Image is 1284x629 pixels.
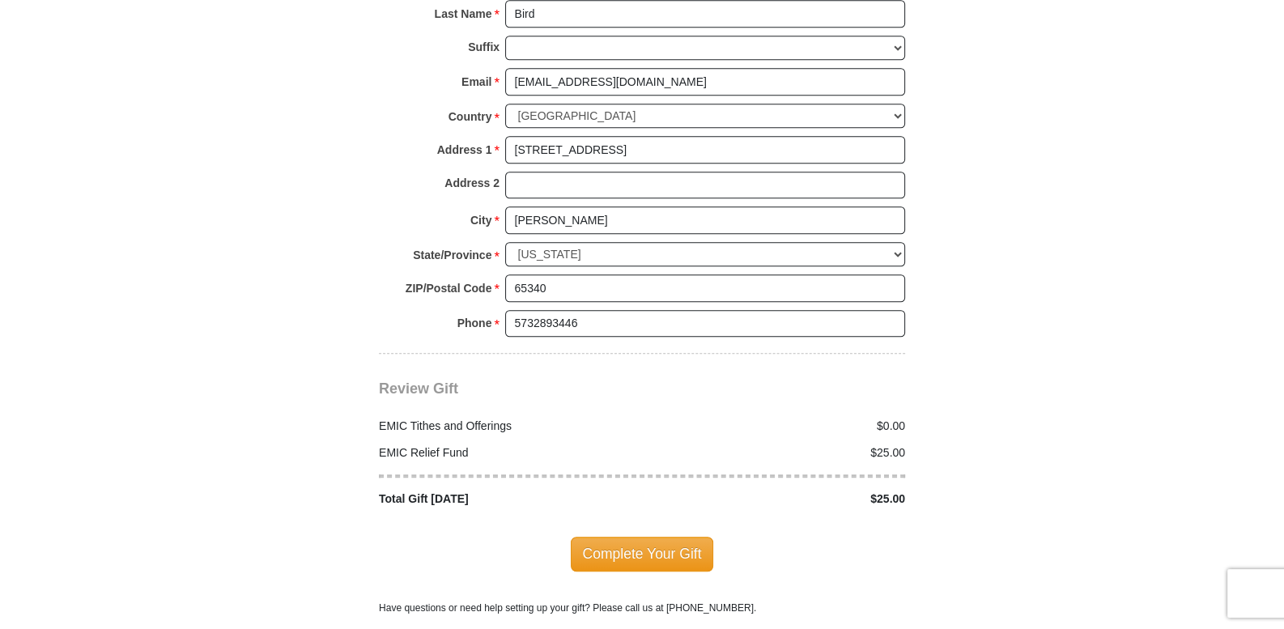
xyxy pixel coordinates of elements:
[371,418,643,435] div: EMIC Tithes and Offerings
[371,491,643,508] div: Total Gift [DATE]
[571,537,714,571] span: Complete Your Gift
[470,209,491,232] strong: City
[413,244,491,266] strong: State/Province
[642,444,914,461] div: $25.00
[642,418,914,435] div: $0.00
[371,444,643,461] div: EMIC Relief Fund
[457,312,492,334] strong: Phone
[437,138,492,161] strong: Address 1
[468,36,500,58] strong: Suffix
[461,70,491,93] strong: Email
[379,380,458,397] span: Review Gift
[379,601,905,615] p: Have questions or need help setting up your gift? Please call us at [PHONE_NUMBER].
[449,105,492,128] strong: Country
[444,172,500,194] strong: Address 2
[642,491,914,508] div: $25.00
[435,2,492,25] strong: Last Name
[406,277,492,300] strong: ZIP/Postal Code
